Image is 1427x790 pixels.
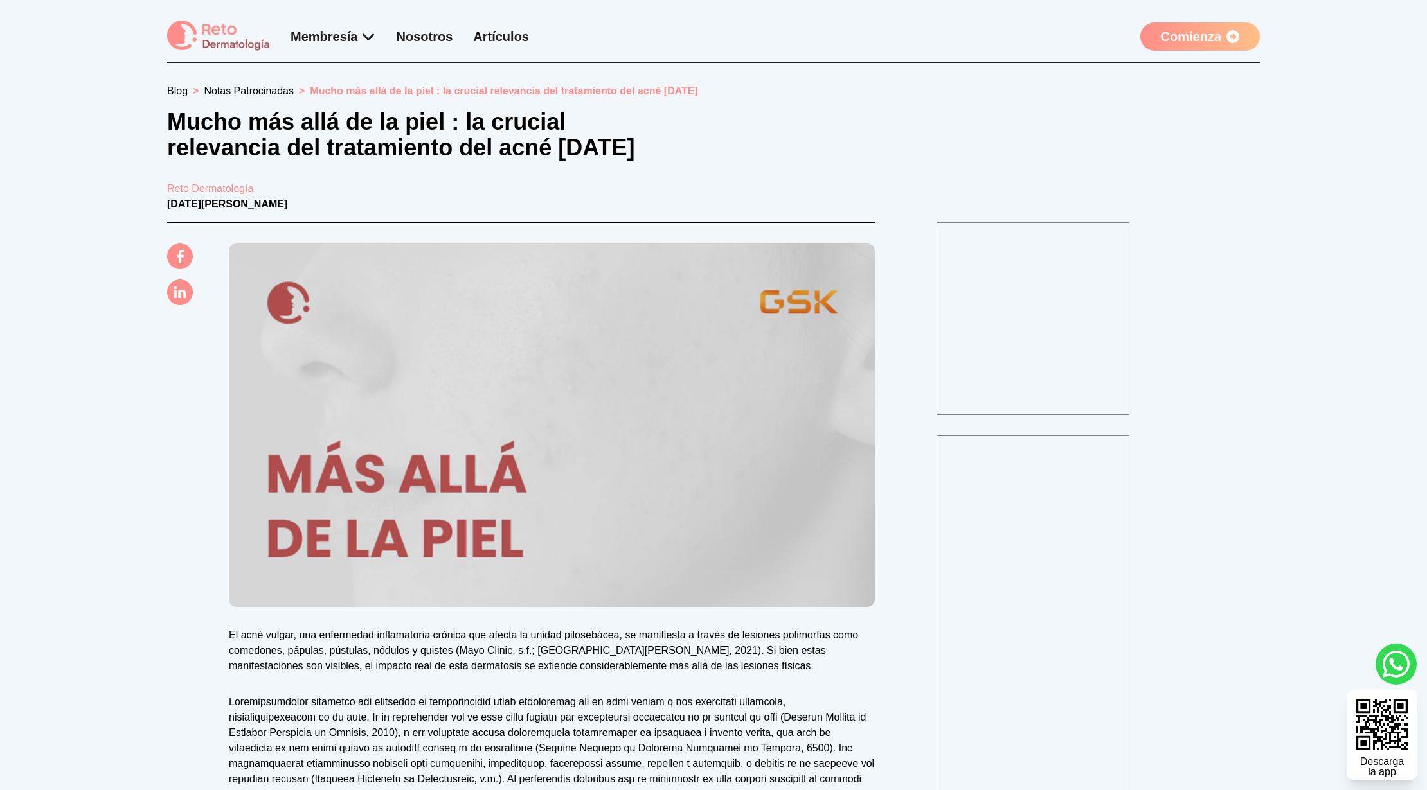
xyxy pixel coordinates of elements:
a: Artículos [473,30,529,44]
h1: Mucho más allá de la piel : la crucial relevancia del tratamiento del acné [DATE] [167,109,661,161]
img: Mucho más allá de la piel : la crucial relevancia del tratamiento del acné hoy [229,243,875,606]
p: El acné vulgar, una enfermedad inflamatoria crónica que afecta la unidad pilosebácea, se manifies... [229,628,875,674]
a: Nosotros [397,30,453,44]
a: whatsapp button [1376,644,1417,685]
div: Membresía [291,28,376,46]
a: Notas Patrocinadas [204,85,294,96]
img: logo Reto dermatología [167,21,270,52]
span: > [299,85,305,96]
span: > [193,85,199,96]
a: Reto Dermatología [167,181,1260,197]
span: Mucho más allá de la piel : la crucial relevancia del tratamiento del acné [DATE] [310,85,697,96]
div: Descarga la app [1360,757,1404,777]
a: Blog [167,85,188,96]
p: [DATE][PERSON_NAME] [167,197,1260,212]
a: Comienza [1140,22,1260,51]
